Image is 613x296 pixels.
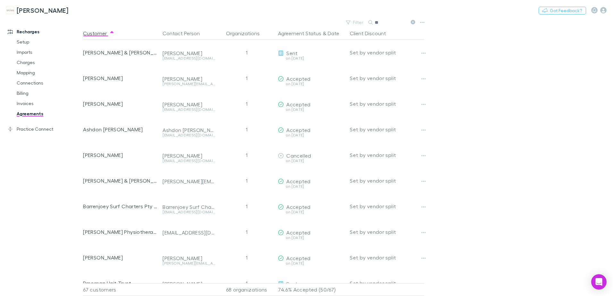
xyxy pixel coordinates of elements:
div: [EMAIL_ADDRESS][DOMAIN_NAME] [163,108,215,111]
button: Organizations [226,27,267,40]
div: & [278,27,345,40]
div: Set by vendor split [350,168,424,193]
div: Barrenjoey Surf Charters Pty Ltd [163,204,215,210]
span: Accepted [286,127,310,133]
div: Open Intercom Messenger [591,274,607,290]
a: Connections [10,78,87,88]
a: Practice Connect [1,124,87,134]
div: [PERSON_NAME] [163,101,215,108]
div: Set by vendor split [350,193,424,219]
a: Charges [10,57,87,68]
div: [EMAIL_ADDRESS][DOMAIN_NAME] [163,229,215,236]
div: on [DATE] [278,261,345,265]
div: Set by vendor split [350,219,424,245]
div: 1 [218,65,275,91]
a: Invoices [10,98,87,109]
span: Accepted [286,204,310,210]
img: Hales Douglass's Logo [6,6,14,14]
div: [PERSON_NAME][EMAIL_ADDRESS][PERSON_NAME][PERSON_NAME][DOMAIN_NAME] [163,82,215,86]
div: Set by vendor split [350,142,424,168]
div: [EMAIL_ADDRESS][DOMAIN_NAME] [163,133,215,137]
div: [EMAIL_ADDRESS][DOMAIN_NAME] [163,210,215,214]
div: [PERSON_NAME] [163,255,215,261]
div: on [DATE] [278,159,345,163]
div: 67 customers [83,283,160,296]
a: Billing [10,88,87,98]
a: [PERSON_NAME] [3,3,72,18]
div: [PERSON_NAME] & [PERSON_NAME] [83,40,157,65]
div: [PERSON_NAME] [83,142,157,168]
div: Set by vendor split [350,40,424,65]
span: Accepted [286,255,310,261]
a: Agreements [10,109,87,119]
div: 1 [218,40,275,65]
div: [PERSON_NAME] [163,281,215,287]
span: Accepted [286,178,310,184]
button: Agreement Status [278,27,321,40]
div: on [DATE] [278,56,345,60]
div: Set by vendor split [350,245,424,270]
div: Set by vendor split [350,117,424,142]
span: Cancelled [286,152,311,159]
button: Client Discount [350,27,394,40]
div: [PERSON_NAME] [163,50,215,56]
div: [PERSON_NAME] [83,91,157,117]
button: Contact Person [163,27,207,40]
span: Accepted [286,101,310,107]
div: Set by vendor split [350,270,424,296]
button: Filter [343,19,367,26]
div: Ashdon [PERSON_NAME] [163,127,215,133]
div: on [DATE] [278,185,345,188]
div: [PERSON_NAME][EMAIL_ADDRESS][PERSON_NAME][DOMAIN_NAME] [163,261,215,265]
div: [EMAIL_ADDRESS][DOMAIN_NAME] [163,159,215,163]
div: on [DATE] [278,210,345,214]
div: 1 [218,245,275,270]
div: Ashdon [PERSON_NAME] [83,117,157,142]
div: Brooman Unit Trust [83,270,157,296]
div: 68 organizations [218,283,275,296]
a: Setup [10,37,87,47]
div: 1 [218,117,275,142]
div: [PERSON_NAME] [163,152,215,159]
div: on [DATE] [278,236,345,240]
div: on [DATE] [278,108,345,111]
div: Set by vendor split [350,91,424,117]
span: Sent [286,50,298,56]
div: Barrenjoey Surf Charters Pty Ltd [83,193,157,219]
div: 1 [218,270,275,296]
span: Accepted [286,229,310,235]
div: 1 [218,219,275,245]
div: [PERSON_NAME] [83,65,157,91]
div: 1 [218,142,275,168]
div: [PERSON_NAME] Physiotherapy Pty Ltd [83,219,157,245]
div: Set by vendor split [350,65,424,91]
div: 1 [218,168,275,193]
span: Accepted [286,76,310,82]
div: [PERSON_NAME] & [PERSON_NAME] [83,168,157,193]
p: 74.6% Accepted (50/67) [278,284,345,296]
div: [EMAIL_ADDRESS][DOMAIN_NAME] [163,56,215,60]
h3: [PERSON_NAME] [17,6,68,14]
button: Date [328,27,339,40]
button: Got Feedback? [539,7,586,14]
div: 1 [218,91,275,117]
a: Imports [10,47,87,57]
div: 1 [218,193,275,219]
div: [PERSON_NAME][EMAIL_ADDRESS][PERSON_NAME][DOMAIN_NAME] [163,178,215,185]
div: [PERSON_NAME] [163,76,215,82]
div: [PERSON_NAME] [83,245,157,270]
a: Mapping [10,68,87,78]
button: Customer [83,27,114,40]
div: on [DATE] [278,133,345,137]
a: Recharges [1,27,87,37]
span: Sent [286,281,298,287]
div: on [DATE] [278,82,345,86]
